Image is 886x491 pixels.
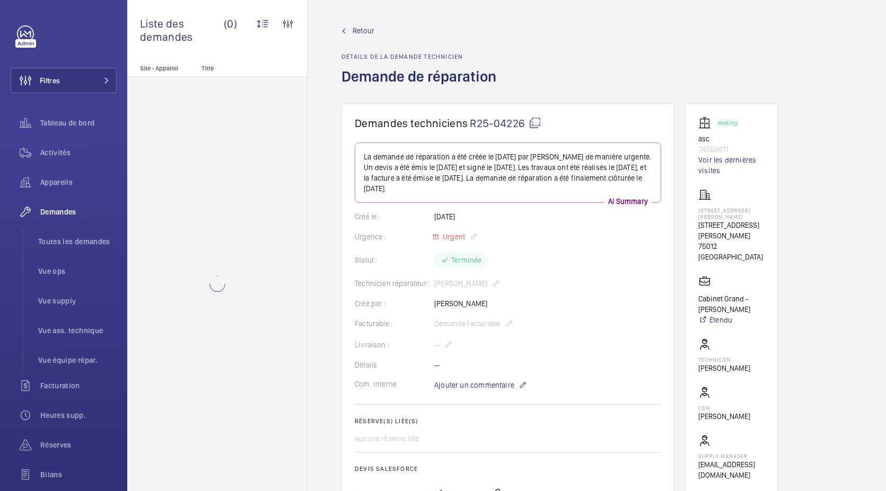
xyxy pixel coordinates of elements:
[470,117,541,130] span: R25-04226
[341,53,503,60] h2: Détails de la demande technicien
[698,315,765,325] a: Étendu
[698,241,765,262] p: 75012 [GEOGRAPHIC_DATA]
[38,296,117,306] span: Vue supply
[40,118,117,128] span: Tableau de bord
[40,177,117,188] span: Appareils
[11,68,117,93] button: Filtres
[698,459,765,480] p: [EMAIL_ADDRESS][DOMAIN_NAME]
[698,117,715,129] img: elevator.svg
[40,207,117,217] span: Demandes
[40,440,117,450] span: Réserves
[40,410,117,421] span: Heures supp.
[364,151,652,194] p: La demande de réparation a été créée le [DATE] par [PERSON_NAME] de manière urgente. Un devis a é...
[201,65,271,72] p: Titre
[698,144,765,155] p: 74559611
[353,25,374,36] span: Retour
[698,155,765,176] a: Voir les dernières visites
[698,207,765,220] p: [STREET_ADDRESS][PERSON_NAME]
[698,405,750,411] p: CSM
[355,417,661,425] h2: Réserve(s) liée(s)
[40,469,117,480] span: Bilans
[434,380,514,390] span: Ajouter un commentaire
[38,325,117,336] span: Vue ass. technique
[698,220,765,241] p: [STREET_ADDRESS][PERSON_NAME]
[698,293,765,315] p: Cabinet Grand - [PERSON_NAME]
[698,411,750,422] p: [PERSON_NAME]
[40,147,117,158] span: Activités
[355,117,468,130] span: Demandes techniciens
[604,196,652,207] p: AI Summary
[40,75,60,86] span: Filtres
[38,355,117,365] span: Vue équipe répar.
[698,363,750,373] p: [PERSON_NAME]
[355,465,661,472] h2: Devis Salesforce
[127,65,197,72] p: Site - Appareil
[38,266,117,276] span: Vue ops
[40,380,117,391] span: Facturation
[698,133,765,144] p: asc
[718,121,737,125] p: Working
[38,236,117,247] span: Toutes les demandes
[341,67,503,103] h1: Demande de réparation
[140,17,224,43] span: Liste des demandes
[698,356,750,363] p: Technicien
[698,453,765,459] p: Supply manager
